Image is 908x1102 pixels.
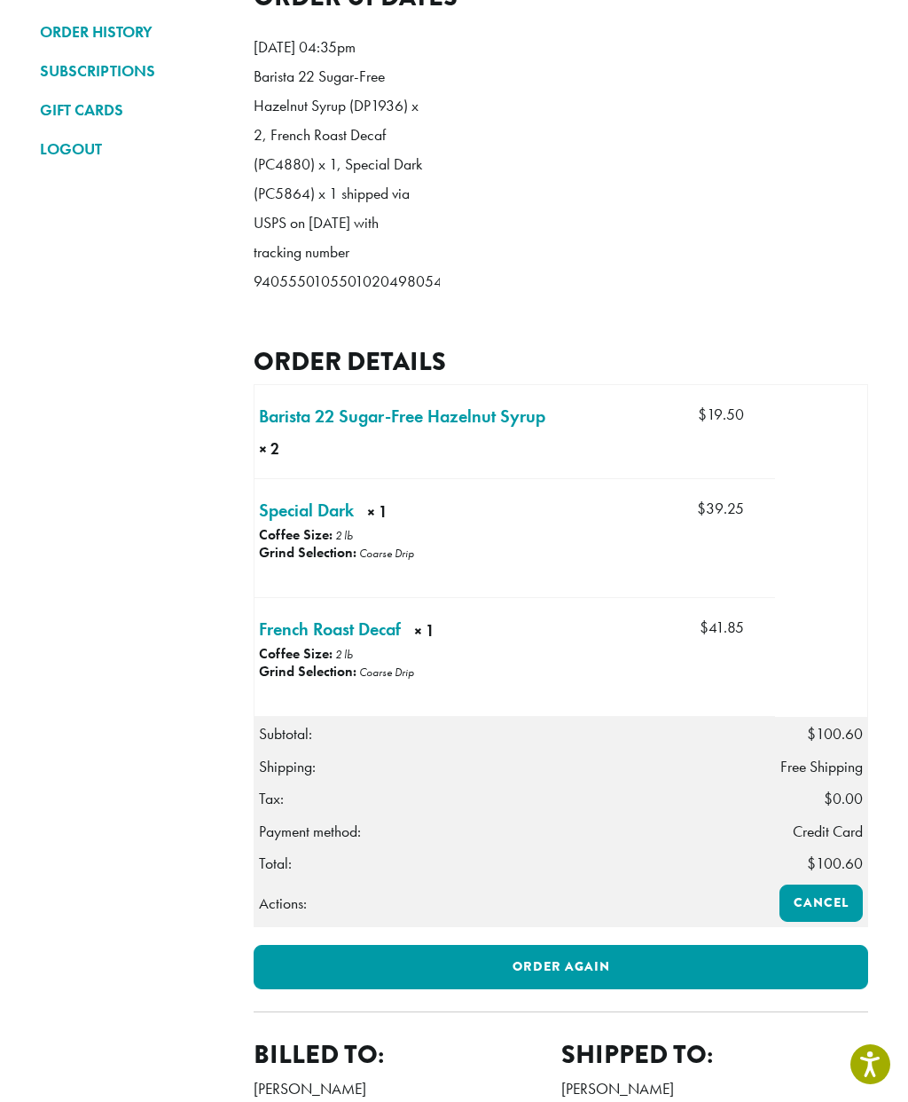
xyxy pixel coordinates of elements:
span: $ [807,854,816,873]
th: Tax: [254,783,776,815]
a: Order again [254,945,868,989]
p: [DATE] 04:35pm [254,33,422,62]
strong: Coffee Size: [259,644,333,663]
th: Payment method: [254,815,776,847]
a: ORDER HISTORY [40,17,227,47]
span: 0.00 [824,789,863,808]
strong: × 1 [414,619,512,647]
strong: × 2 [259,437,355,460]
a: Cancel order 364332 [779,885,863,922]
strong: × 1 [367,500,452,528]
span: $ [824,789,833,808]
strong: Grind Selection: [259,543,356,562]
p: 2 lb [335,647,353,662]
a: Special Dark [259,497,354,523]
span: $ [700,618,708,637]
span: 100.60 [807,724,863,744]
bdi: 39.25 [697,499,744,518]
span: $ [807,724,816,744]
a: Barista 22 Sugar-Free Hazelnut Syrup [259,403,545,429]
span: $ [698,405,707,424]
span: 100.60 [807,854,863,873]
th: Total: [254,847,776,880]
p: Coarse Drip [359,546,414,561]
th: Subtotal: [254,718,776,751]
h2: Billed to: [254,1039,561,1070]
bdi: 41.85 [700,618,744,637]
strong: Grind Selection: [259,662,356,681]
td: Free Shipping [775,751,868,783]
a: LOGOUT [40,134,227,164]
p: 2 lb [335,528,353,543]
strong: Coffee Size: [259,525,333,544]
p: Coarse Drip [359,665,414,680]
a: French Roast Decaf [259,616,401,642]
h2: Shipped to: [561,1039,869,1070]
a: SUBSCRIPTIONS [40,56,227,86]
span: $ [697,499,706,518]
p: Barista 22 Sugar-Free Hazelnut Syrup (DP1936) x 2, French Roast Decaf (PC4880) x 1, Special Dark ... [254,62,422,297]
a: GIFT CARDS [40,95,227,125]
th: Actions: [254,880,776,927]
td: Credit Card [775,815,868,847]
bdi: 19.50 [698,405,744,424]
h2: Order details [254,346,868,377]
th: Shipping: [254,751,776,783]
